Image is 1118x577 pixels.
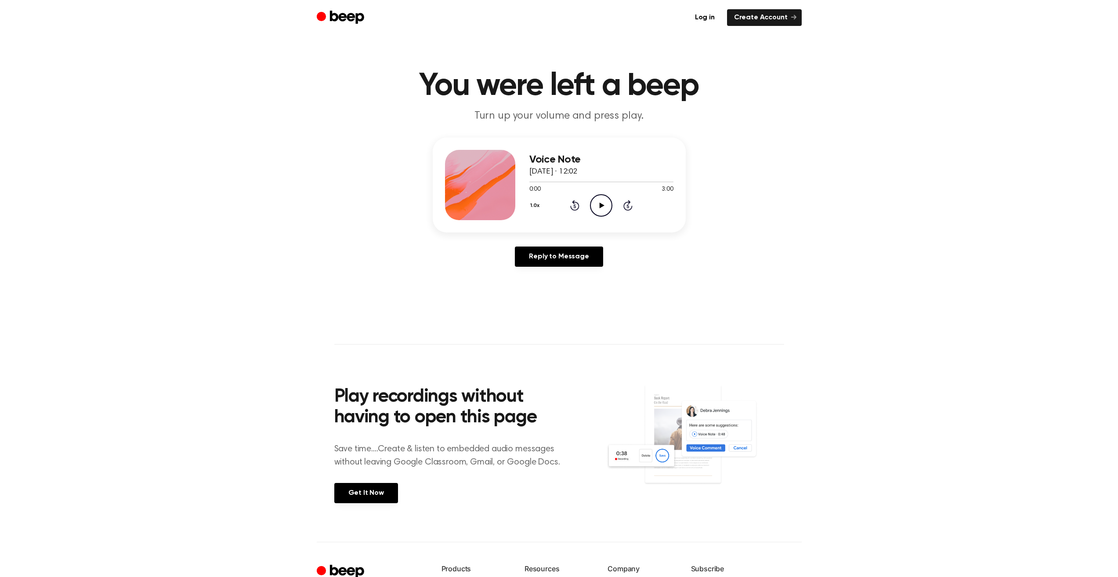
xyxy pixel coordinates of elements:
p: Turn up your volume and press play. [391,109,728,123]
a: Log in [688,9,722,26]
a: Reply to Message [515,247,603,267]
p: Save time....Create & listen to embedded audio messages without leaving Google Classroom, Gmail, ... [334,443,571,469]
img: Voice Comments on Docs and Recording Widget [606,384,784,502]
a: Create Account [727,9,802,26]
h6: Products [441,563,510,574]
h6: Company [608,563,677,574]
h2: Play recordings without having to open this page [334,387,571,428]
button: 1.0x [529,198,543,213]
h6: Subscribe [691,563,802,574]
span: [DATE] · 12:02 [529,168,578,176]
span: 0:00 [529,185,541,194]
h1: You were left a beep [334,70,784,102]
a: Get It Now [334,483,398,503]
span: 3:00 [662,185,673,194]
h6: Resources [525,563,593,574]
h3: Voice Note [529,154,673,166]
a: Beep [317,9,366,26]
